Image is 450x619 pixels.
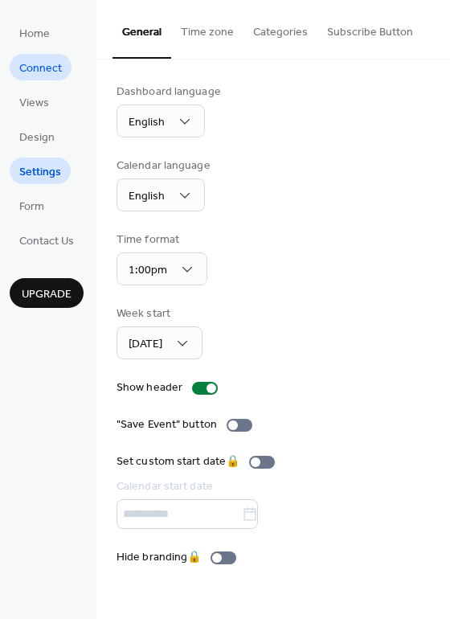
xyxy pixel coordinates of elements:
span: English [129,186,165,207]
button: Upgrade [10,278,84,308]
div: Time format [117,232,204,248]
span: 1:00pm [129,260,167,281]
div: Week start [117,305,199,322]
span: Design [19,129,55,146]
span: English [129,112,165,133]
a: Home [10,19,59,46]
a: Connect [10,54,72,80]
a: Views [10,88,59,115]
a: Form [10,192,54,219]
div: Calendar language [117,158,211,174]
div: Dashboard language [117,84,221,100]
div: Show header [117,379,182,396]
span: [DATE] [129,334,162,355]
span: Form [19,199,44,215]
span: Views [19,95,49,112]
a: Settings [10,158,71,184]
span: Upgrade [22,286,72,303]
span: Settings [19,164,61,181]
a: Design [10,123,64,150]
div: "Save Event" button [117,416,217,433]
span: Contact Us [19,233,74,250]
span: Home [19,26,50,43]
a: Contact Us [10,227,84,253]
span: Connect [19,60,62,77]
